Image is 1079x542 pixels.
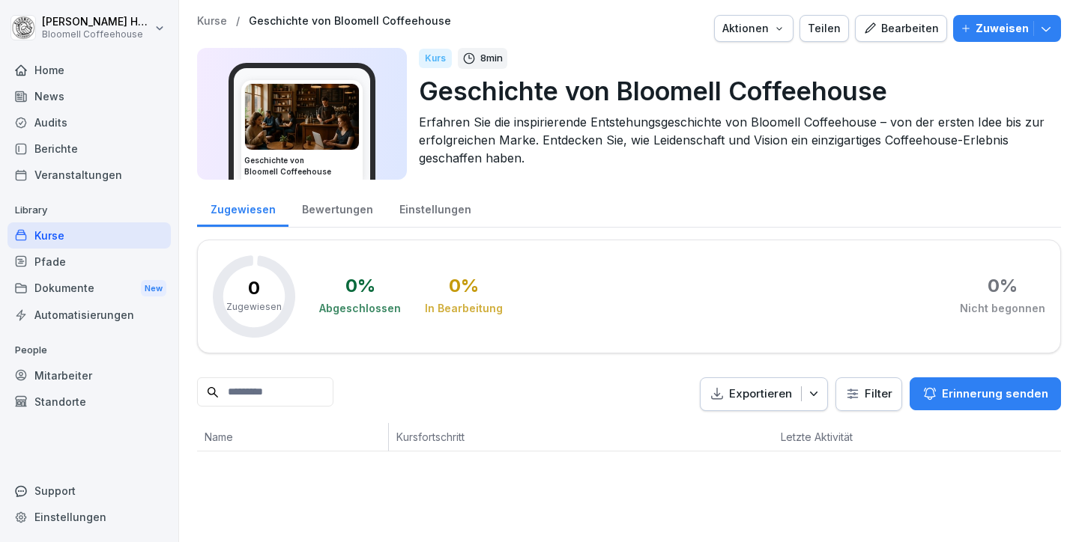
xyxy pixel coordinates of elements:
[7,222,171,249] a: Kurse
[319,301,401,316] div: Abgeschlossen
[197,15,227,28] a: Kurse
[345,277,375,295] div: 0 %
[7,504,171,530] a: Einstellungen
[419,72,1049,110] p: Geschichte von Bloomell Coffeehouse
[7,83,171,109] a: News
[836,378,901,410] button: Filter
[855,15,947,42] button: Bearbeiten
[781,429,886,445] p: Letzte Aktivität
[236,15,240,28] p: /
[7,338,171,362] p: People
[729,386,792,403] p: Exportieren
[910,377,1061,410] button: Erinnerung senden
[7,249,171,275] a: Pfade
[288,189,386,227] a: Bewertungen
[988,277,1018,295] div: 0 %
[7,362,171,389] a: Mitarbeiter
[197,189,288,227] a: Zugewiesen
[449,277,479,295] div: 0 %
[42,16,151,28] p: [PERSON_NAME] Häfeli
[249,15,451,28] a: Geschichte von Bloomell Coffeehouse
[845,386,892,401] div: Filter
[425,301,503,316] div: In Bearbeitung
[960,301,1045,316] div: Nicht begonnen
[808,20,841,37] div: Teilen
[7,57,171,83] a: Home
[700,377,828,411] button: Exportieren
[419,113,1049,167] p: Erfahren Sie die inspirierende Entstehungsgeschichte von Bloomell Coffeehouse – von der ersten Id...
[205,429,381,445] p: Name
[42,29,151,40] p: Bloomell Coffeehouse
[953,15,1061,42] button: Zuweisen
[245,84,359,150] img: xvq18y18jdcw5079s4etedmq.png
[396,429,621,445] p: Kursfortschritt
[386,189,484,227] a: Einstellungen
[7,162,171,188] a: Veranstaltungen
[7,389,171,415] a: Standorte
[7,302,171,328] a: Automatisierungen
[942,386,1048,402] p: Erinnerung senden
[976,20,1029,37] p: Zuweisen
[863,20,939,37] div: Bearbeiten
[800,15,849,42] button: Teilen
[7,198,171,222] p: Library
[248,279,260,297] p: 0
[480,51,503,66] p: 8 min
[7,135,171,162] a: Berichte
[7,109,171,135] a: Audits
[226,300,282,314] p: Zugewiesen
[714,15,794,42] button: Aktionen
[722,20,785,37] div: Aktionen
[141,280,166,297] div: New
[7,275,171,302] a: DokumenteNew
[419,49,452,68] div: Kurs
[7,275,171,302] div: Dokumente
[244,155,360,177] h3: Geschichte von Bloomell Coffeehouse
[7,478,171,504] div: Support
